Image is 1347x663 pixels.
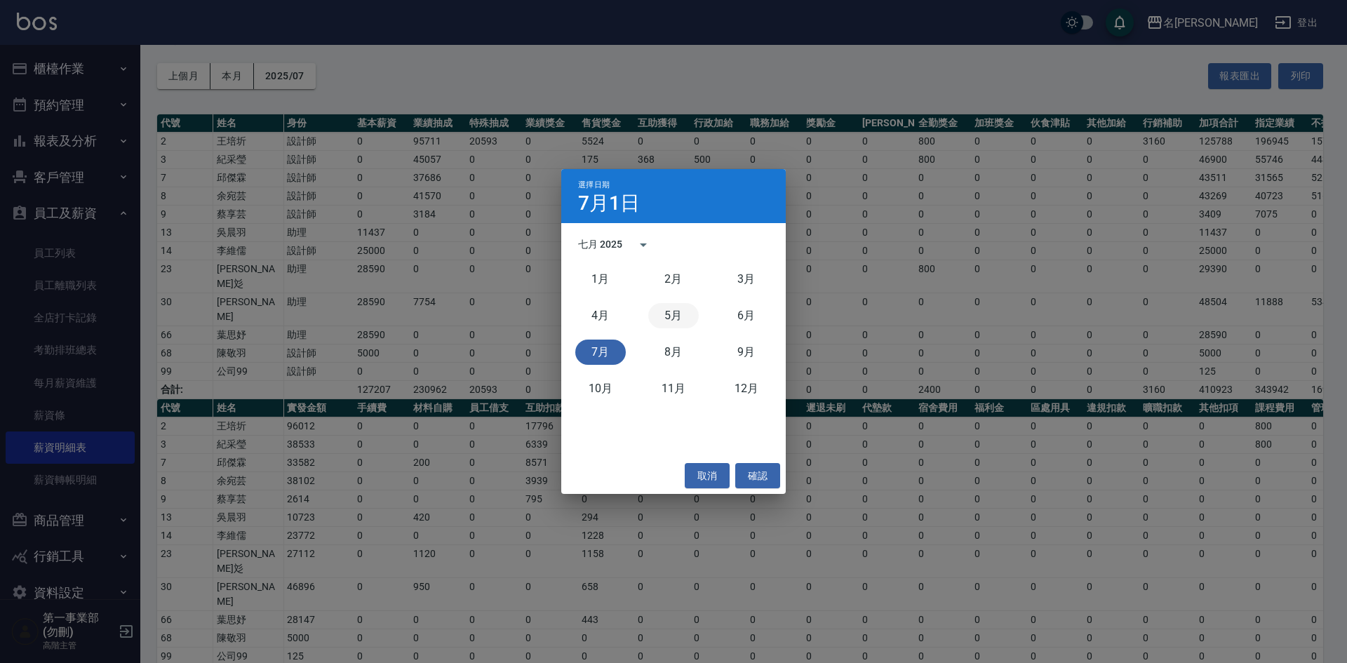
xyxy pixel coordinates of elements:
[648,303,699,328] button: 五月
[721,303,772,328] button: 六月
[626,228,660,262] button: calendar view is open, switch to year view
[578,237,622,252] div: 七月 2025
[575,376,626,401] button: 十月
[578,195,640,212] h4: 7月1日
[575,267,626,292] button: 一月
[575,340,626,365] button: 七月
[648,376,699,401] button: 十一月
[648,267,699,292] button: 二月
[575,303,626,328] button: 四月
[735,463,780,489] button: 確認
[578,180,610,189] span: 選擇日期
[721,267,772,292] button: 三月
[648,340,699,365] button: 八月
[721,340,772,365] button: 九月
[721,376,772,401] button: 十二月
[685,463,730,489] button: 取消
